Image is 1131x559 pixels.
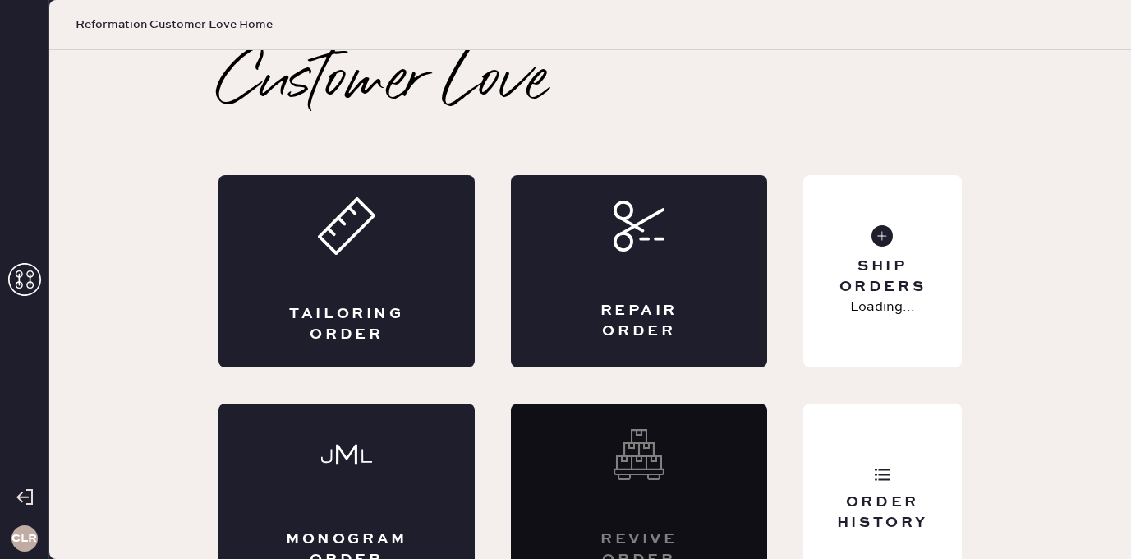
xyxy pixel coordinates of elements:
[76,16,273,33] span: Reformation Customer Love Home
[816,256,949,298] div: Ship Orders
[218,50,548,116] h2: Customer Love
[577,301,701,342] div: Repair Order
[816,492,949,534] div: Order History
[850,298,915,317] p: Loading...
[284,304,409,345] div: Tailoring Order
[11,533,37,544] h3: CLR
